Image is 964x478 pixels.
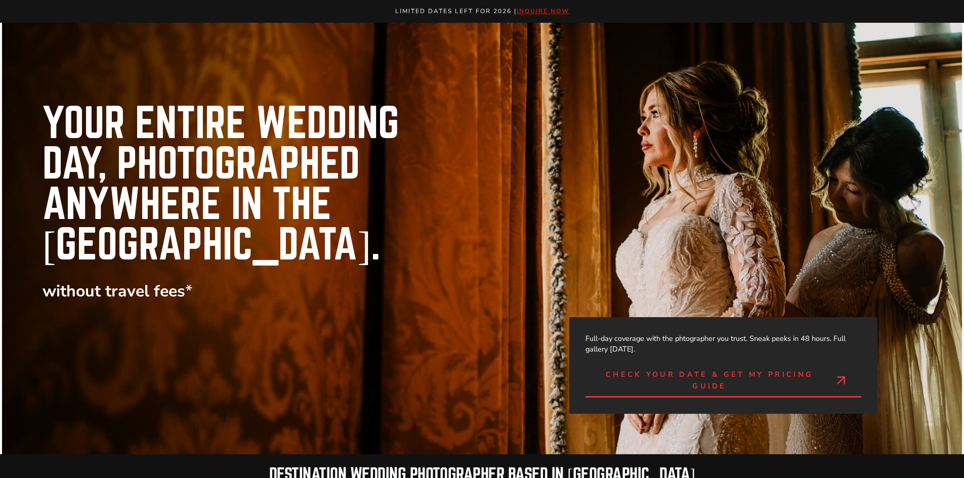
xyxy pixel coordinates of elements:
a: inquire now [517,7,569,15]
a: Check Your Date & Get My Pricing Guide [585,367,862,398]
span: Check Your Date & Get My Pricing Guide [598,369,821,392]
h1: Your entire Wedding Day, Photographed Anywhere in the [GEOGRAPHIC_DATA]. [43,104,473,266]
strong: without travel fees [43,280,185,302]
p: Full-day coverage with the phtographer you trust. Sneak peeks in 48 hours. Full gallery [DATE]. [585,333,862,355]
p: Limited Dates LEft for 2026 | [11,6,953,17]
